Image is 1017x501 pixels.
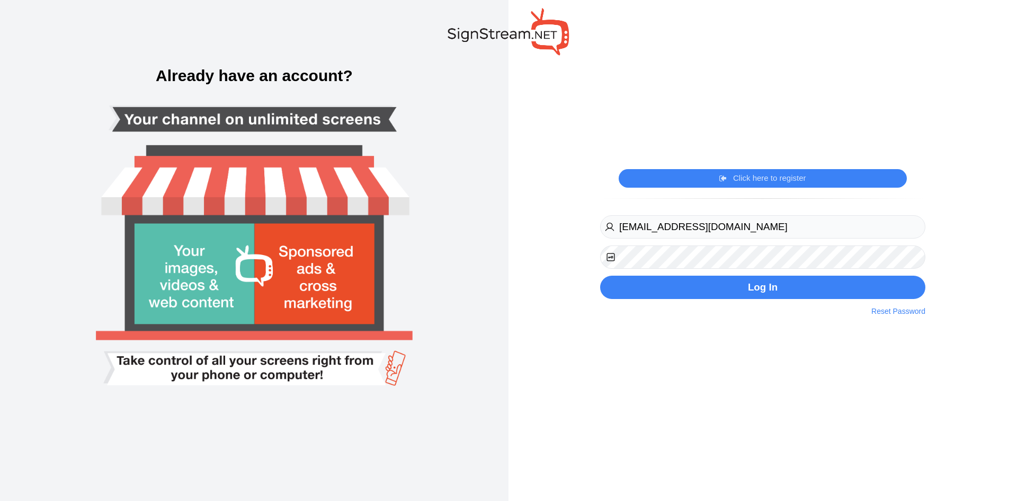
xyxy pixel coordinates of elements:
iframe: Chat Widget [835,386,1017,501]
input: Username [600,215,925,239]
a: Reset Password [871,306,925,317]
h3: Already have an account? [11,68,498,84]
button: Log In [600,276,925,300]
a: Click here to register [719,173,806,183]
img: SignStream.NET [448,8,569,55]
img: Smart tv login [59,33,449,468]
